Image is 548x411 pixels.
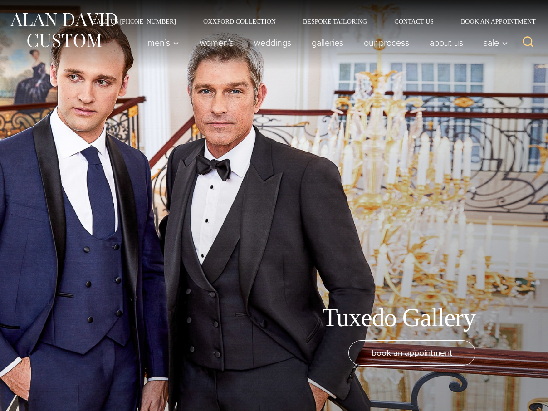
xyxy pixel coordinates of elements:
nav: Secondary Navigation [78,18,539,24]
a: About Us [420,34,474,52]
a: Our Process [354,34,420,52]
a: Galleries [302,34,354,52]
img: Alan David Custom [9,10,118,50]
a: Bespoke Tailoring [289,18,381,24]
span: book an appointment [372,346,452,359]
a: weddings [244,34,302,52]
a: Women’s [190,34,244,52]
button: View Search Form [517,32,539,54]
a: Book an Appointment [447,18,539,24]
h1: Tuxedo Gallery [322,303,475,333]
a: Contact Us [381,18,447,24]
a: book an appointment [348,340,475,366]
nav: Primary Navigation [137,34,513,52]
span: Men’s [147,38,179,47]
a: Oxxford Collection [190,18,289,24]
a: Call Us [PHONE_NUMBER] [78,18,190,24]
span: Sale [484,38,508,47]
